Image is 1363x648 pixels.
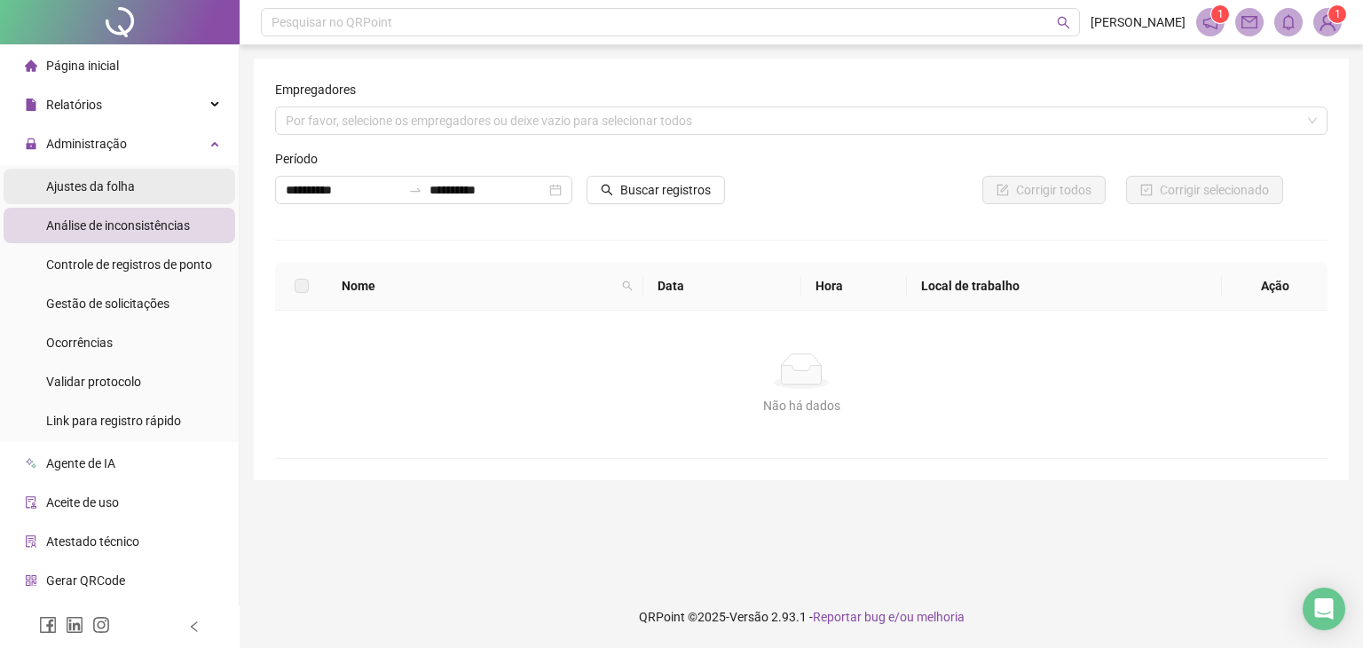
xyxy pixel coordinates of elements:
[46,414,181,428] span: Link para registro rápido
[46,137,127,151] span: Administração
[240,586,1363,648] footer: QRPoint © 2025 - 2.93.1 -
[46,456,115,470] span: Agente de IA
[587,176,725,204] button: Buscar registros
[1217,8,1224,20] span: 1
[39,616,57,634] span: facebook
[46,573,125,588] span: Gerar QRCode
[1126,176,1283,204] button: Corrigir selecionado
[408,183,422,197] span: to
[25,496,37,509] span: audit
[25,138,37,150] span: lock
[1202,14,1218,30] span: notification
[25,59,37,72] span: home
[643,262,801,311] th: Data
[25,535,37,548] span: solution
[620,180,711,200] span: Buscar registros
[92,616,110,634] span: instagram
[622,281,633,291] span: search
[25,574,37,587] span: qrcode
[1091,12,1186,32] span: [PERSON_NAME]
[801,262,907,311] th: Hora
[46,495,119,510] span: Aceite de uso
[601,184,613,196] span: search
[618,273,636,299] span: search
[1314,9,1341,36] img: 93678
[813,610,965,624] span: Reportar bug e/ou melhoria
[1280,14,1296,30] span: bell
[46,257,212,272] span: Controle de registros de ponto
[982,176,1106,204] button: Corrigir todos
[46,98,102,112] span: Relatórios
[408,183,422,197] span: swap-right
[46,534,139,549] span: Atestado técnico
[46,179,135,194] span: Ajustes da folha
[1211,5,1229,23] sup: 1
[1335,8,1341,20] span: 1
[342,276,615,296] span: Nome
[25,99,37,111] span: file
[1236,276,1313,296] div: Ação
[1328,5,1346,23] sup: Atualize o seu contato no menu Meus Dados
[46,59,119,73] span: Página inicial
[296,396,1306,415] div: Não há dados
[275,149,329,169] label: Período
[188,620,201,633] span: left
[1057,16,1070,29] span: search
[729,610,768,624] span: Versão
[46,296,169,311] span: Gestão de solicitações
[1303,588,1345,630] div: Open Intercom Messenger
[1241,14,1257,30] span: mail
[907,262,1223,311] th: Local de trabalho
[66,616,83,634] span: linkedin
[275,80,367,99] label: Empregadores
[46,336,113,350] span: Ocorrências
[46,218,190,233] span: Análise de inconsistências
[46,375,141,389] span: Validar protocolo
